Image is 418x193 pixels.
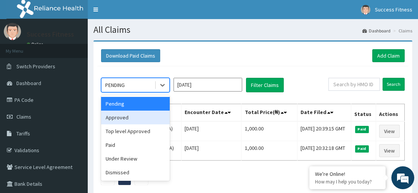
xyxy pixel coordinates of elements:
[355,126,369,133] span: Paid
[355,145,369,152] span: Paid
[361,5,370,14] img: User Image
[4,23,21,40] img: User Image
[101,166,170,179] div: Dismissed
[4,119,145,146] textarea: Type your message and hit 'Enter'
[101,152,170,166] div: Under Review
[362,27,391,34] a: Dashboard
[27,42,45,47] a: Online
[379,144,400,157] a: View
[125,4,143,22] div: Minimize live chat window
[375,6,412,13] span: Success Fitness
[315,170,380,177] div: We're Online!
[351,104,376,122] th: Status
[297,121,351,141] td: [DATE] 20:39:15 GMT
[14,38,31,57] img: d_794563401_company_1708531726252_794563401
[16,130,30,137] span: Tariffs
[241,121,297,141] td: 1,000.00
[101,97,170,111] div: Pending
[101,138,170,152] div: Paid
[297,104,351,122] th: Date Filed
[297,141,351,161] td: [DATE] 20:32:18 GMT
[27,31,74,38] p: Success Fitness
[246,78,284,92] button: Filter Claims
[181,121,241,141] td: [DATE]
[328,78,380,91] input: Search by HMO ID
[391,27,412,34] li: Claims
[372,49,405,62] a: Add Claim
[101,49,160,62] button: Download Paid Claims
[241,104,297,122] th: Total Price(₦)
[16,113,31,120] span: Claims
[105,81,125,89] div: PENDING
[315,179,380,185] p: How may I help you today?
[40,43,128,53] div: Chat with us now
[101,111,170,124] div: Approved
[16,80,41,87] span: Dashboard
[383,78,405,91] input: Search
[101,124,170,138] div: Top level Approved
[376,104,405,122] th: Actions
[16,63,55,70] span: Switch Providers
[44,51,105,129] span: We're online!
[241,141,297,161] td: 1,000.00
[174,78,242,92] input: Select Month and Year
[181,141,241,161] td: [DATE]
[181,104,241,122] th: Encounter Date
[379,125,400,138] a: View
[93,25,412,35] h1: All Claims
